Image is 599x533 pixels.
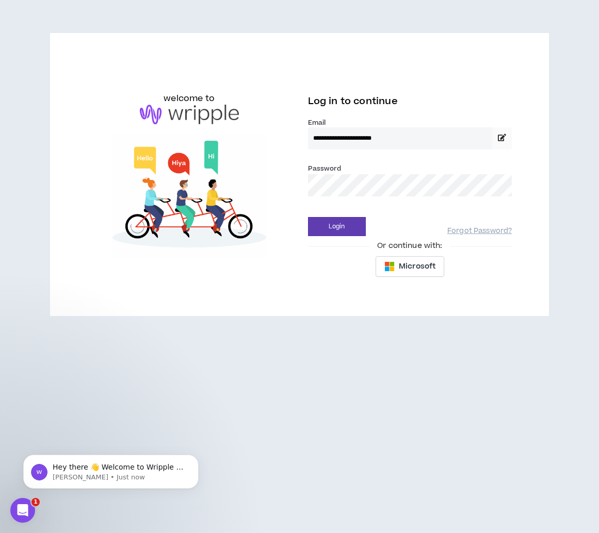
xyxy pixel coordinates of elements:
[370,240,449,252] span: Or continue with:
[140,105,239,124] img: logo-brand.png
[87,135,292,257] img: Welcome to Wripple
[31,498,40,506] span: 1
[399,261,435,272] span: Microsoft
[10,498,35,523] iframe: Intercom live chat
[308,95,398,108] span: Log in to continue
[308,164,342,173] label: Password
[447,226,512,236] a: Forgot Password?
[308,118,512,127] label: Email
[164,92,215,105] h6: welcome to
[8,433,214,505] iframe: Intercom notifications message
[376,256,444,277] button: Microsoft
[308,217,366,236] button: Login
